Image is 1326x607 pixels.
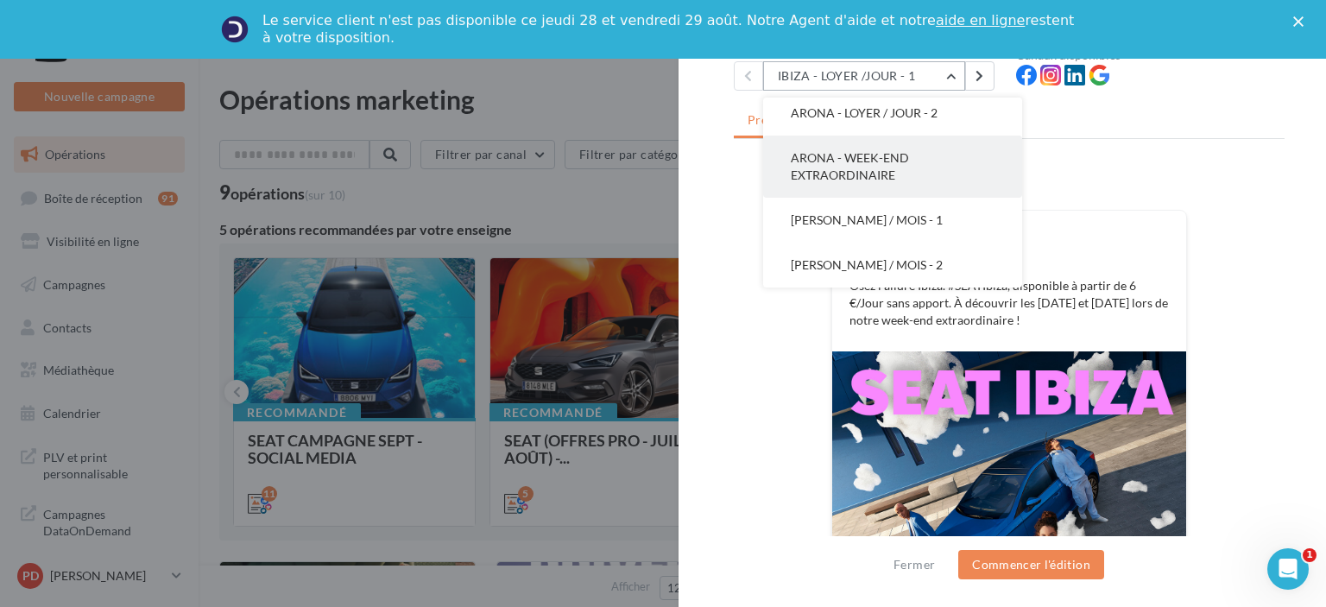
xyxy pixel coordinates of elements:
[763,61,965,91] button: IBIZA - LOYER /JOUR - 1
[849,277,1169,329] p: Osez l’allure Ibiza. #SEATIbiza, disponible à partir de 6 €/Jour sans apport. À découvrir les [DA...
[936,12,1025,28] a: aide en ligne
[763,136,1022,198] button: ARONA - WEEK-END EXTRAORDINAIRE
[1267,548,1309,590] iframe: Intercom live chat
[763,243,1022,288] button: [PERSON_NAME] / MOIS - 2
[887,554,942,575] button: Fermer
[791,212,943,227] span: [PERSON_NAME] / MOIS - 1
[1293,16,1310,26] div: Fermer
[791,105,938,120] span: ARONA - LOYER / JOUR - 2
[791,150,909,182] span: ARONA - WEEK-END EXTRAORDINAIRE
[791,257,943,272] span: [PERSON_NAME] / MOIS - 2
[262,12,1077,47] div: Le service client n'est pas disponible ce jeudi 28 et vendredi 29 août. Notre Agent d'aide et not...
[1016,49,1285,61] div: Canaux disponibles
[958,550,1104,579] button: Commencer l'édition
[763,91,1022,136] button: ARONA - LOYER / JOUR - 2
[763,198,1022,243] button: [PERSON_NAME] / MOIS - 1
[1303,548,1317,562] span: 1
[221,16,249,43] img: Profile image for Service-Client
